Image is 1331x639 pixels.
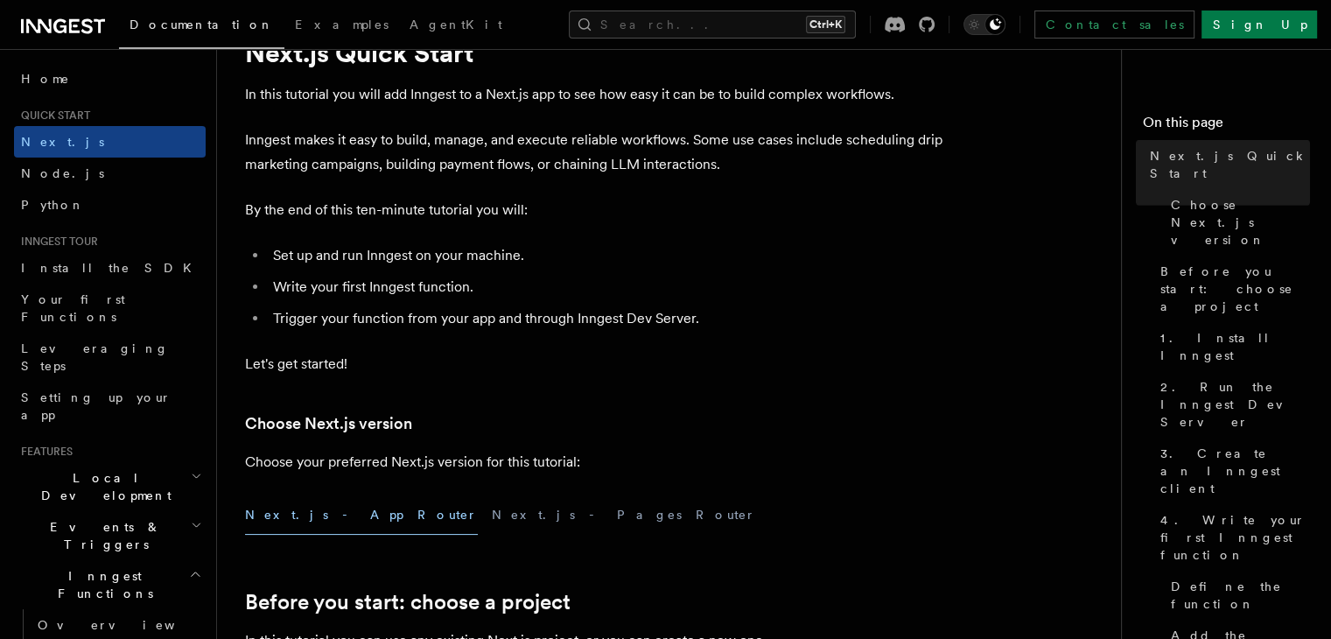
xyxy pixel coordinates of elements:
[14,252,206,284] a: Install the SDK
[1164,189,1310,256] a: Choose Next.js version
[21,341,169,373] span: Leveraging Steps
[21,70,70,88] span: Home
[1153,438,1310,504] a: 3. Create an Inngest client
[268,275,945,299] li: Write your first Inngest function.
[14,109,90,123] span: Quick start
[14,382,206,431] a: Setting up your app
[245,590,571,614] a: Before you start: choose a project
[245,198,945,222] p: By the end of this ten-minute tutorial you will:
[14,469,191,504] span: Local Development
[14,284,206,333] a: Your first Functions
[119,5,284,49] a: Documentation
[1171,196,1310,249] span: Choose Next.js version
[21,166,104,180] span: Node.js
[245,37,945,68] h1: Next.js Quick Start
[14,445,73,459] span: Features
[1143,112,1310,140] h4: On this page
[1143,140,1310,189] a: Next.js Quick Start
[245,411,412,436] a: Choose Next.js version
[14,511,206,560] button: Events & Triggers
[21,198,85,212] span: Python
[245,128,945,177] p: Inngest makes it easy to build, manage, and execute reliable workflows. Some use cases include sc...
[245,450,945,474] p: Choose your preferred Next.js version for this tutorial:
[1164,571,1310,620] a: Define the function
[1034,11,1194,39] a: Contact sales
[295,18,389,32] span: Examples
[284,5,399,47] a: Examples
[14,518,191,553] span: Events & Triggers
[245,352,945,376] p: Let's get started!
[1160,378,1310,431] span: 2. Run the Inngest Dev Server
[21,135,104,149] span: Next.js
[14,158,206,189] a: Node.js
[410,18,502,32] span: AgentKit
[14,189,206,221] a: Python
[399,5,513,47] a: AgentKit
[14,126,206,158] a: Next.js
[1171,578,1310,613] span: Define the function
[1153,504,1310,571] a: 4. Write your first Inngest function
[1160,445,1310,497] span: 3. Create an Inngest client
[21,292,125,324] span: Your first Functions
[1201,11,1317,39] a: Sign Up
[1153,371,1310,438] a: 2. Run the Inngest Dev Server
[14,462,206,511] button: Local Development
[14,63,206,95] a: Home
[245,495,478,535] button: Next.js - App Router
[1150,147,1310,182] span: Next.js Quick Start
[14,560,206,609] button: Inngest Functions
[1153,322,1310,371] a: 1. Install Inngest
[14,333,206,382] a: Leveraging Steps
[1160,263,1310,315] span: Before you start: choose a project
[21,261,202,275] span: Install the SDK
[569,11,856,39] button: Search...Ctrl+K
[492,495,756,535] button: Next.js - Pages Router
[1153,256,1310,322] a: Before you start: choose a project
[245,82,945,107] p: In this tutorial you will add Inngest to a Next.js app to see how easy it can be to build complex...
[38,618,218,632] span: Overview
[963,14,1005,35] button: Toggle dark mode
[1160,329,1310,364] span: 1. Install Inngest
[1160,511,1310,564] span: 4. Write your first Inngest function
[14,235,98,249] span: Inngest tour
[130,18,274,32] span: Documentation
[268,243,945,268] li: Set up and run Inngest on your machine.
[268,306,945,331] li: Trigger your function from your app and through Inngest Dev Server.
[806,16,845,33] kbd: Ctrl+K
[21,390,172,422] span: Setting up your app
[14,567,189,602] span: Inngest Functions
